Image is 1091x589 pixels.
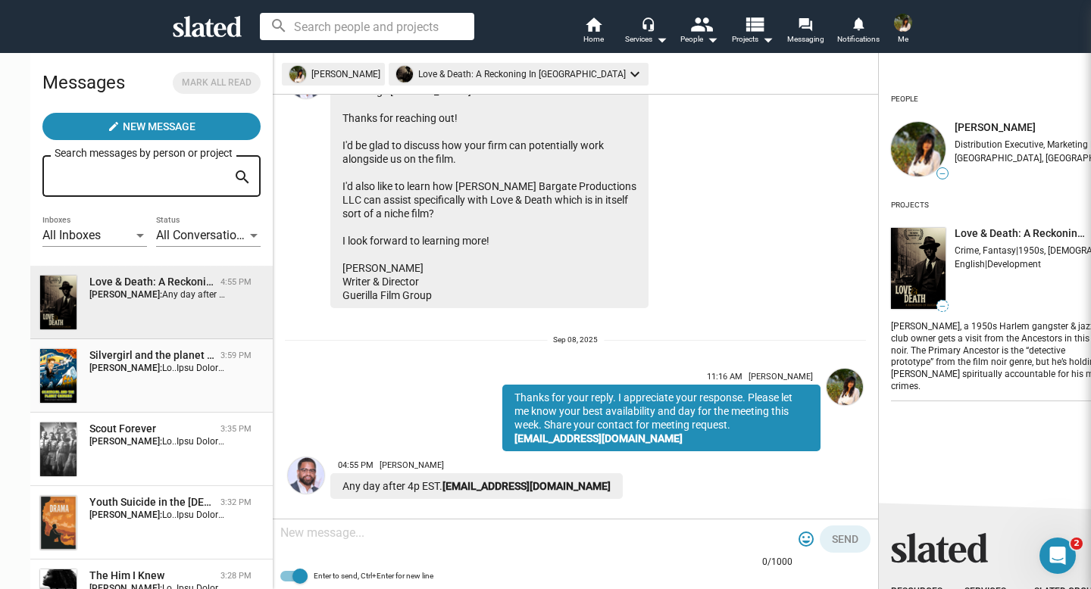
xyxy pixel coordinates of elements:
a: Home [567,15,620,48]
button: Services [620,15,673,48]
span: Development [987,259,1041,270]
a: [EMAIL_ADDRESS][DOMAIN_NAME] [514,432,683,444]
div: People [891,89,918,110]
mat-icon: arrow_drop_down [758,30,777,48]
span: All Conversations [156,228,249,242]
span: All Inboxes [42,228,101,242]
div: People [680,30,718,48]
img: Love & Death: A Reckoning In Harlem [40,276,77,329]
button: Projects [726,15,779,48]
div: Services [625,30,667,48]
time: 3:32 PM [220,497,252,507]
strong: [PERSON_NAME]: [89,510,162,520]
span: 04:55 PM [338,460,374,470]
button: People [673,15,726,48]
span: Enter to send, Ctrl+Enter for new line [314,567,433,585]
img: Silvergirl and the planet chokers [40,349,77,403]
div: Projects [891,195,929,216]
mat-icon: arrow_drop_down [652,30,671,48]
mat-icon: forum [798,17,812,31]
img: Esha Bargate [894,14,912,32]
span: Me [898,30,908,48]
mat-icon: search [233,166,252,189]
span: Love & Death: A Reckoning In [GEOGRAPHIC_DATA] [955,226,1088,241]
span: [PERSON_NAME] [380,460,444,470]
time: 3:59 PM [220,351,252,360]
div: Love & Death: A Reckoning In Harlem [89,275,214,289]
button: Mark all read [173,72,261,94]
img: Esha Bargate [827,369,863,405]
span: [PERSON_NAME] [749,372,813,382]
strong: [PERSON_NAME]: [89,363,162,373]
a: Esha Bargate [824,366,866,454]
span: Any day after 4p EST. [EMAIL_ADDRESS][DOMAIN_NAME] [162,289,394,300]
div: Thanks for your reply. I appreciate your response. Please let me know your best availability and ... [502,385,821,451]
span: English [955,259,985,270]
a: Messaging [779,15,832,48]
mat-icon: notifications [851,16,865,30]
span: — [937,170,948,178]
span: | [1016,245,1018,256]
mat-icon: create [108,120,120,132]
span: Home [583,30,604,48]
a: Notifications [832,15,885,48]
span: New Message [123,113,195,140]
iframe: Intercom live chat [1039,538,1076,574]
time: 3:35 PM [220,424,252,434]
mat-icon: headset_mic [641,17,655,30]
span: | [985,259,987,270]
span: Crime, Fantasy [955,245,1016,256]
div: Silvergirl and the planet chokers [89,348,214,363]
mat-chip: Love & Death: A Reckoning In [GEOGRAPHIC_DATA] [389,63,649,86]
mat-icon: keyboard_arrow_down [626,65,644,83]
button: New Message [42,113,261,140]
img: undefined [891,122,946,176]
div: Youth Suicide in the Asian Community [89,495,214,510]
mat-icon: home [584,15,602,33]
mat-icon: tag_faces [797,530,815,548]
span: Messaging [787,30,824,48]
div: Any day after 4p EST. [330,473,623,499]
a: [EMAIL_ADDRESS][DOMAIN_NAME] [442,480,611,492]
img: Chris M. Rutledge [288,457,324,494]
span: [PERSON_NAME] [955,120,1036,135]
mat-icon: people [690,13,712,35]
mat-icon: arrow_drop_down [703,30,721,48]
a: Chris M. Rutledge [285,59,327,311]
button: Send [820,525,871,553]
img: undefined [891,228,946,309]
mat-icon: view_list [743,13,765,35]
h2: Messages [42,64,125,101]
input: Search people and projects [260,13,474,40]
strong: [PERSON_NAME]: [89,436,162,447]
a: Chris M. Rutledge [285,454,327,502]
span: Send [832,525,858,553]
div: Scout Forever [89,422,214,436]
img: Youth Suicide in the Asian Community [40,496,77,550]
img: undefined [396,66,413,83]
span: — [937,302,948,310]
button: Esha BargateMe [885,11,921,50]
span: Projects [732,30,774,48]
div: The Him I Knew [89,569,214,583]
time: 3:28 PM [220,571,252,581]
mat-hint: 0/1000 [762,556,792,569]
div: Greetings [PERSON_NAME]! Thanks for reaching out! I'd be glad to discuss how your firm can potent... [330,78,649,308]
time: 4:55 PM [220,277,252,287]
span: Mark all read [182,75,252,91]
span: 2 [1071,538,1083,550]
strong: [PERSON_NAME]: [89,289,162,300]
span: Notifications [837,30,880,48]
img: Scout Forever [40,422,77,476]
span: 11:16 AM [707,372,742,382]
